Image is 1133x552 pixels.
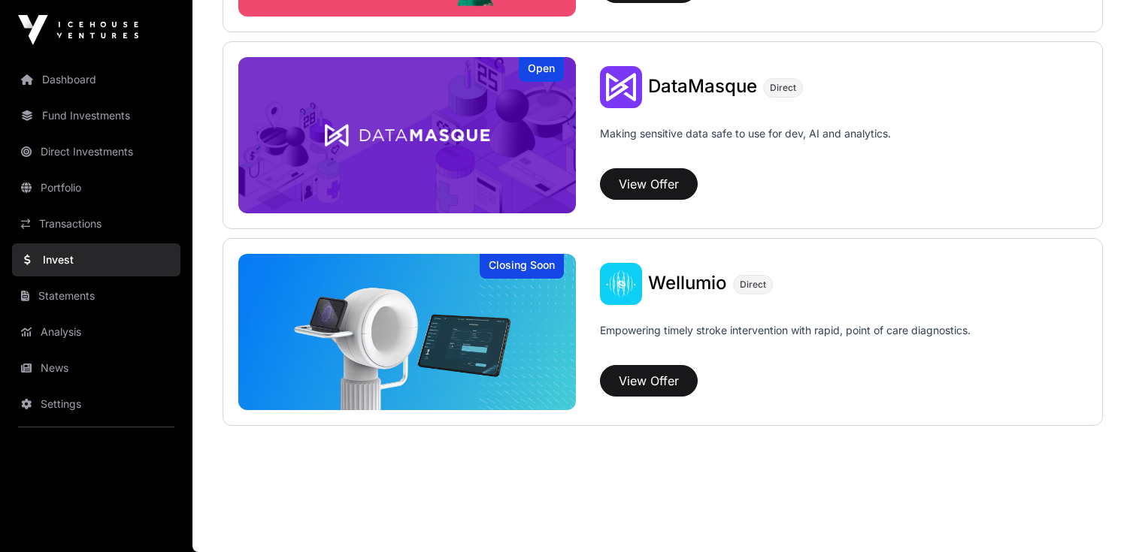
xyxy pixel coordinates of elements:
[12,63,180,96] a: Dashboard
[519,57,564,82] div: Open
[12,388,180,421] a: Settings
[648,272,727,294] span: Wellumio
[600,365,698,397] button: View Offer
[12,351,180,385] a: News
[12,315,180,348] a: Analysis
[238,254,576,410] img: Wellumio
[238,57,576,213] img: DataMasque
[12,207,180,240] a: Transactions
[600,126,891,162] p: Making sensitive data safe to use for dev, AI and analytics.
[238,57,576,213] a: DataMasqueOpen
[740,279,766,291] span: Direct
[480,254,564,279] div: Closing Soon
[648,274,727,294] a: Wellumio
[600,323,971,359] p: Empowering timely stroke intervention with rapid, point of care diagnostics.
[12,171,180,204] a: Portfolio
[12,279,180,312] a: Statements
[600,66,642,108] img: DataMasque
[18,15,138,45] img: Icehouse Ventures Logo
[600,263,642,305] img: Wellumio
[12,99,180,132] a: Fund Investments
[238,254,576,410] a: WellumioClosing Soon
[648,75,757,97] span: DataMasque
[600,168,698,200] button: View Offer
[12,243,180,276] a: Invest
[12,135,180,168] a: Direct Investments
[648,77,757,97] a: DataMasque
[1058,480,1133,552] iframe: Chat Widget
[770,82,796,94] span: Direct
